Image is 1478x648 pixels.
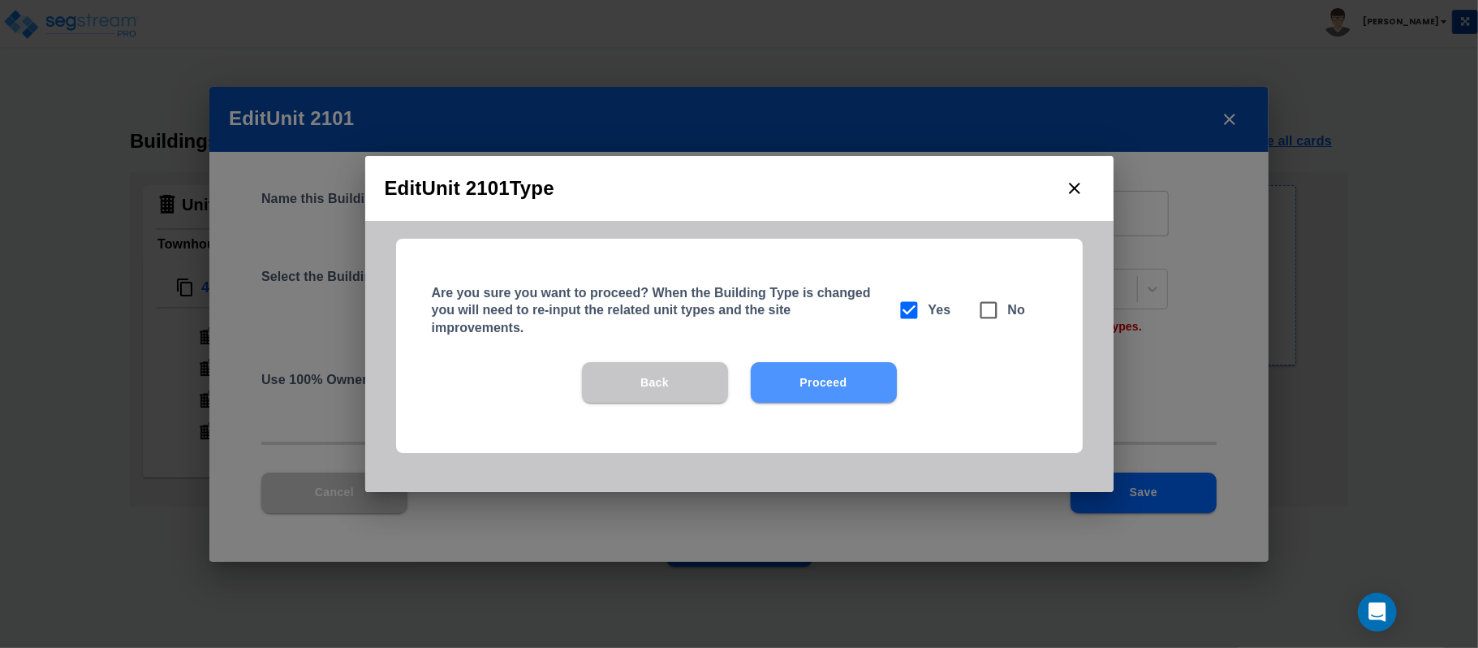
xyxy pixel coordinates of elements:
h2: Edit Unit 2101 Type [365,156,1114,221]
h6: Yes [928,299,950,322]
div: Open Intercom Messenger [1358,593,1397,632]
button: Proceed [751,362,897,403]
button: Back [582,362,728,403]
h6: No [1007,299,1025,322]
h5: Are you sure you want to proceed? When the Building Type is changed you will need to re-input the... [432,284,878,336]
button: close [1055,169,1094,208]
